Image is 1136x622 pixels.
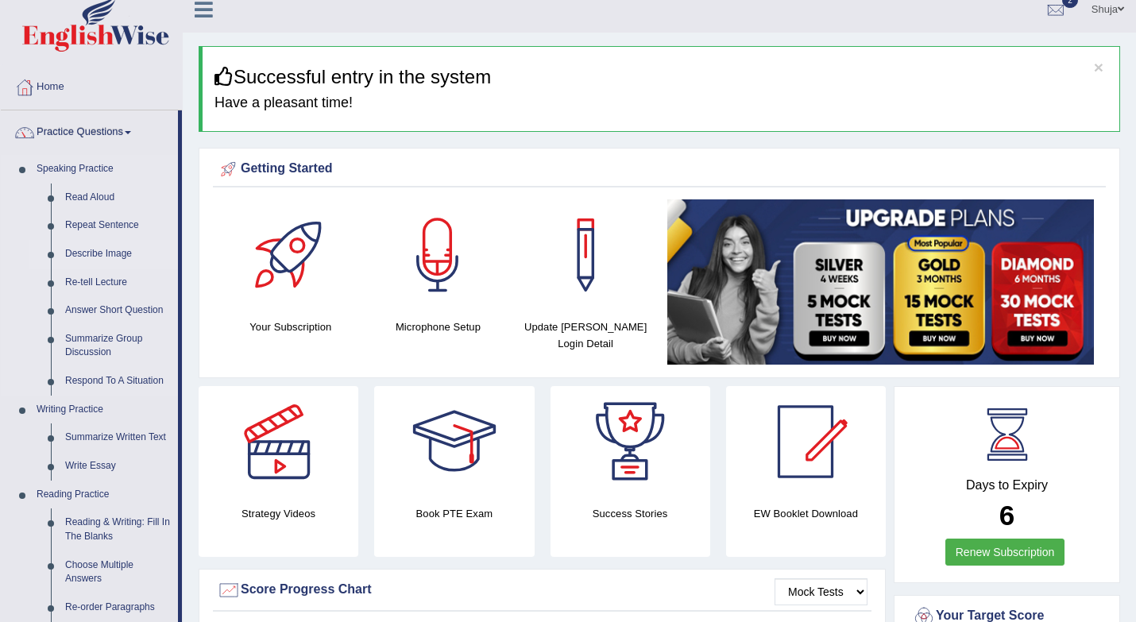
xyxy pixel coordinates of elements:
a: Write Essay [58,452,178,481]
h4: Have a pleasant time! [214,95,1107,111]
a: Describe Image [58,240,178,269]
a: Repeat Sentence [58,211,178,240]
div: Getting Started [217,157,1102,181]
h4: Your Subscription [225,319,357,335]
a: Summarize Written Text [58,423,178,452]
b: 6 [999,500,1014,531]
a: Read Aloud [58,184,178,212]
h3: Successful entry in the system [214,67,1107,87]
a: Reading Practice [29,481,178,509]
a: Reading & Writing: Fill In The Blanks [58,508,178,551]
button: × [1094,59,1103,75]
a: Respond To A Situation [58,367,178,396]
a: Home [1,65,182,105]
a: Speaking Practice [29,155,178,184]
a: Renew Subscription [945,539,1065,566]
h4: Update [PERSON_NAME] Login Detail [520,319,651,352]
h4: Book PTE Exam [374,505,534,522]
h4: Days to Expiry [912,478,1102,493]
h4: Success Stories [551,505,710,522]
a: Re-order Paragraphs [58,593,178,622]
a: Answer Short Question [58,296,178,325]
h4: EW Booklet Download [726,505,886,522]
div: Score Progress Chart [217,578,867,602]
h4: Strategy Videos [199,505,358,522]
a: Writing Practice [29,396,178,424]
a: Practice Questions [1,110,178,150]
img: small5.jpg [667,199,1094,365]
h4: Microphone Setup [373,319,504,335]
a: Re-tell Lecture [58,269,178,297]
a: Summarize Group Discussion [58,325,178,367]
a: Choose Multiple Answers [58,551,178,593]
